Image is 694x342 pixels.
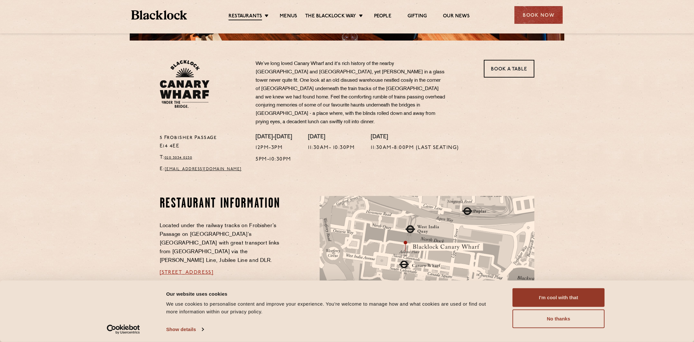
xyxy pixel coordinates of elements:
[95,325,152,334] a: Usercentrics Cookiebot - opens in a new window
[280,13,297,20] a: Menus
[308,144,355,152] p: 11:30am- 10:30pm
[229,13,262,20] a: Restaurants
[165,167,242,171] a: [EMAIL_ADDRESS][DOMAIN_NAME]
[371,144,459,152] p: 11:30am-8:00pm (Last Seating)
[131,10,187,20] img: BL_Textured_Logo-footer-cropped.svg
[160,165,246,173] p: E:
[160,153,246,162] p: T:
[512,310,605,328] button: No thanks
[305,13,356,20] a: The Blacklock Way
[160,196,283,212] h2: Restaurant Information
[514,6,563,24] div: Book Now
[160,270,214,275] a: [STREET_ADDRESS]
[166,300,498,316] div: We use cookies to personalise content and improve your experience. You're welcome to manage how a...
[160,60,210,108] img: BL_CW_Logo_Website.svg
[256,60,445,126] p: We’ve long loved Canary Wharf and it's rich history of the nearby [GEOGRAPHIC_DATA] and [GEOGRAPH...
[371,134,459,141] h4: [DATE]
[308,134,355,141] h4: [DATE]
[484,60,534,78] a: Book a Table
[164,156,192,160] a: 020 3034 0230
[160,223,279,263] span: Located under the railway tracks on Frobisher’s Passage on [GEOGRAPHIC_DATA]’s [GEOGRAPHIC_DATA] ...
[408,13,427,20] a: Gifting
[443,13,470,20] a: Our News
[512,288,605,307] button: I'm cool with that
[160,134,246,151] p: 5 Frobisher Passage E14 4EE
[256,144,292,152] p: 12pm-3pm
[374,13,391,20] a: People
[166,325,203,334] a: Show details
[256,155,292,164] p: 5pm-10:30pm
[166,290,498,298] div: Our website uses cookies
[256,134,292,141] h4: [DATE]-[DATE]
